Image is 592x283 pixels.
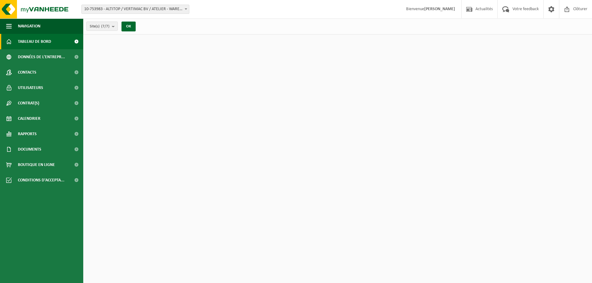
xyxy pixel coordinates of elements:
span: Rapports [18,126,37,142]
span: Contacts [18,65,36,80]
span: 10-753983 - ALTITOP / VERTIMAC BV / ATELIER - WAREGEM [82,5,189,14]
span: Utilisateurs [18,80,43,95]
span: Contrat(s) [18,95,39,111]
button: OK [121,22,136,31]
span: Navigation [18,18,40,34]
span: 10-753983 - ALTITOP / VERTIMAC BV / ATELIER - WAREGEM [81,5,189,14]
span: Boutique en ligne [18,157,55,172]
span: Documents [18,142,41,157]
count: (7/7) [101,24,109,28]
button: Site(s)(7/7) [86,22,118,31]
span: Tableau de bord [18,34,51,49]
span: Site(s) [90,22,109,31]
strong: [PERSON_NAME] [424,7,455,11]
span: Calendrier [18,111,40,126]
span: Conditions d'accepta... [18,172,64,188]
span: Données de l'entrepr... [18,49,65,65]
